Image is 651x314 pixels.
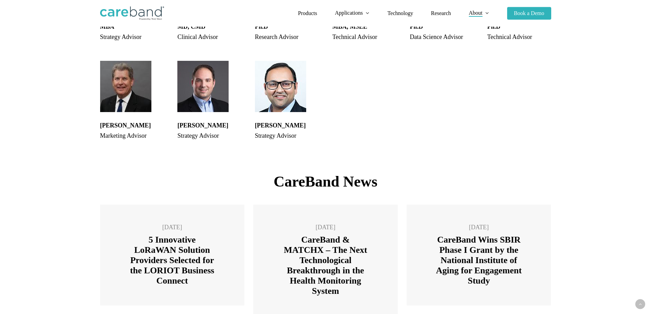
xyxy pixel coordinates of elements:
a: 5 Innovative LoRaWAN Solution Providers Selected for the LORIOT Business Connect [100,205,244,305]
a: Technology [388,11,413,16]
div: Technical Advisor [332,31,396,42]
span: Book a Demo [514,10,544,16]
div: Strategy Advisor [177,130,241,141]
span: Technology [388,10,413,16]
a: Back to top [635,299,645,309]
a: Products [298,11,317,16]
div: Research Advisor [255,31,319,42]
span: CareBand News [274,173,378,190]
span: Research [431,10,451,16]
h4: [PERSON_NAME] [100,121,164,130]
div: Data Science Advisor [410,31,474,42]
a: CareBand Wins SBIR Phase I Grant by the National Institute of Aging for Engagement Study [407,205,551,305]
a: Research [431,11,451,16]
div: Technical Advisor [487,31,551,42]
span: Products [298,10,317,16]
span: About [469,10,483,16]
a: Applications [335,10,370,16]
img: Chris Littel [100,61,151,112]
img: Zack Ottenstein [177,61,229,112]
h4: [PERSON_NAME] [255,121,319,130]
h4: [PERSON_NAME] [177,121,241,130]
a: Book a Demo [507,11,551,16]
div: Strategy Advisor [100,31,164,42]
div: Marketing Advisor [100,130,164,141]
a: About [469,10,489,16]
img: Vivek Mohan [255,61,306,112]
div: Clinical Advisor [177,31,241,42]
div: Strategy Advisor [255,130,319,141]
span: Applications [335,10,363,16]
